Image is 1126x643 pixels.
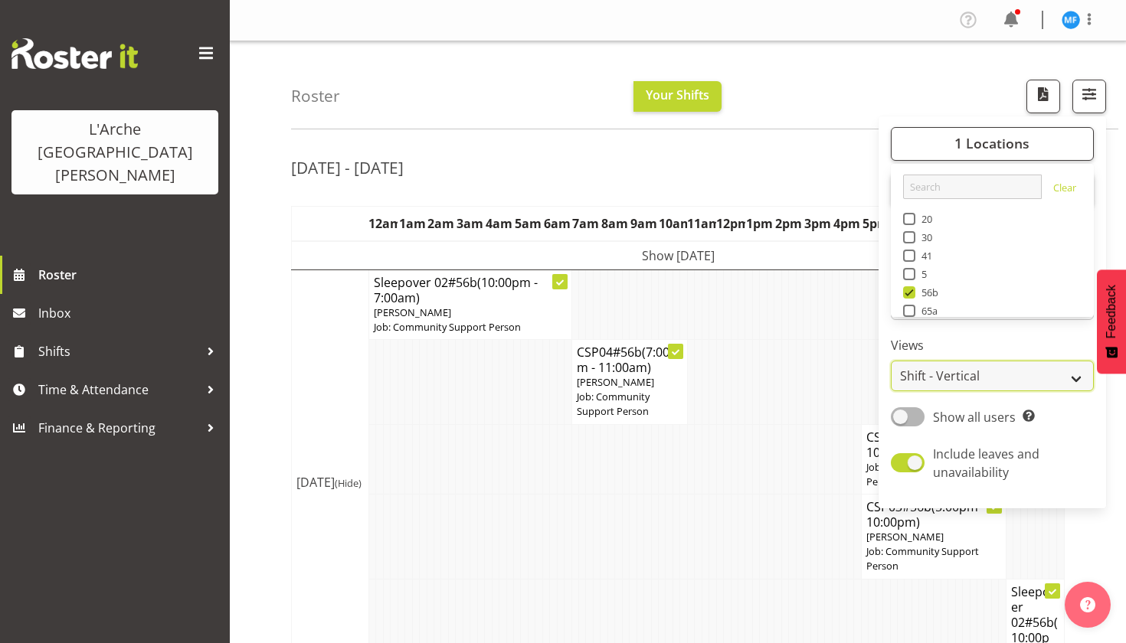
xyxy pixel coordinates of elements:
[291,158,404,178] h2: [DATE] - [DATE]
[891,127,1094,161] button: 1 Locations
[368,206,398,241] th: 12am
[374,275,567,305] h4: Sleepover 02#56b
[542,206,571,241] th: 6am
[1097,269,1126,374] button: Feedback - Show survey
[832,206,861,241] th: 4pm
[1053,181,1076,199] a: Clear
[866,544,1001,573] p: Job: Community Support Person
[374,305,451,319] span: [PERSON_NAME]
[915,305,938,317] span: 65a
[513,206,542,241] th: 5am
[601,206,630,241] th: 8am
[1105,285,1118,338] span: Feedback
[774,206,804,241] th: 2pm
[659,206,688,241] th: 10am
[374,274,538,306] span: (10:00pm - 7:00am)
[398,206,427,241] th: 1am
[866,429,991,461] span: (5:00pm - 10:00pm)
[716,206,745,241] th: 12pm
[630,206,659,241] th: 9am
[291,87,340,105] h4: Roster
[335,476,362,490] span: (Hide)
[933,409,1016,426] span: Show all users
[38,263,222,286] span: Roster
[954,134,1029,152] span: 1 Locations
[915,286,939,299] span: 56b
[456,206,485,241] th: 3am
[866,429,1001,460] h4: CSP 01 #56B
[687,206,716,241] th: 11am
[38,416,199,439] span: Finance & Reporting
[1062,11,1080,29] img: melissa-fry10932.jpg
[915,268,928,280] span: 5
[27,118,203,187] div: L'Arche [GEOGRAPHIC_DATA][PERSON_NAME]
[577,390,682,419] p: Job: Community Support Person
[577,344,682,375] h4: CSP04#56b
[891,336,1094,354] label: Views
[915,213,933,225] span: 20
[866,530,944,543] span: [PERSON_NAME]
[38,340,199,363] span: Shifts
[374,320,567,335] p: Job: Community Support Person
[646,86,709,103] span: Your Shifts
[38,302,222,325] span: Inbox
[571,206,601,241] th: 7am
[866,499,1001,530] h4: CSP03#56b
[1080,597,1095,612] img: help-xxl-2.png
[485,206,514,241] th: 4am
[745,206,774,241] th: 1pm
[933,446,1039,481] span: Include leaves and unavailability
[915,250,933,262] span: 41
[292,241,1065,270] td: Show [DATE]
[804,206,833,241] th: 3pm
[1026,80,1060,113] button: Download a PDF of the roster according to the set date range.
[1072,80,1106,113] button: Filter Shifts
[861,206,890,241] th: 5pm
[11,38,138,69] img: Rosterit website logo
[38,378,199,401] span: Time & Attendance
[577,375,654,389] span: [PERSON_NAME]
[915,231,933,243] span: 30
[866,498,985,530] span: (5:00pm - 10:00pm)
[866,460,1001,489] p: Job: Community Support Person
[903,175,1042,199] input: Search
[577,344,676,376] span: (7:00am - 11:00am)
[633,81,722,112] button: Your Shifts
[427,206,456,241] th: 2am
